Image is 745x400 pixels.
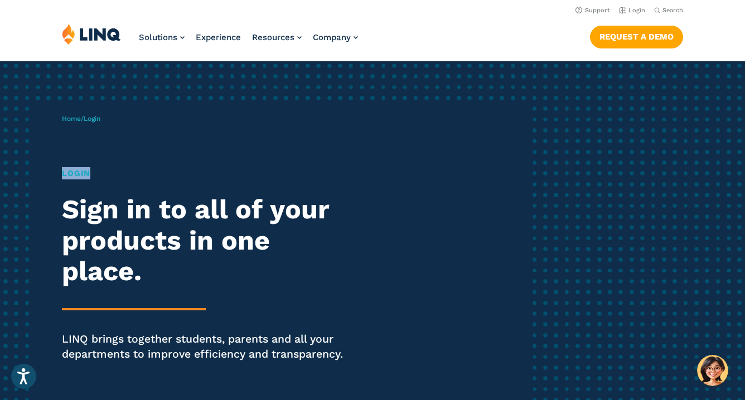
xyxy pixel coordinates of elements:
[62,167,349,179] h1: Login
[313,32,351,42] span: Company
[313,32,358,42] a: Company
[139,32,177,42] span: Solutions
[654,6,683,14] button: Open Search Bar
[252,32,302,42] a: Resources
[575,7,610,14] a: Support
[662,7,683,14] span: Search
[62,115,100,123] span: /
[62,23,121,45] img: LINQ | K‑12 Software
[252,32,294,42] span: Resources
[62,115,81,123] a: Home
[62,331,349,363] p: LINQ brings together students, parents and all your departments to improve efficiency and transpa...
[196,32,241,42] a: Experience
[590,26,683,48] a: Request a Demo
[84,115,100,123] span: Login
[139,23,358,60] nav: Primary Navigation
[697,355,728,386] button: Hello, have a question? Let’s chat.
[139,32,185,42] a: Solutions
[590,23,683,48] nav: Button Navigation
[62,194,349,286] h2: Sign in to all of your products in one place.
[619,7,645,14] a: Login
